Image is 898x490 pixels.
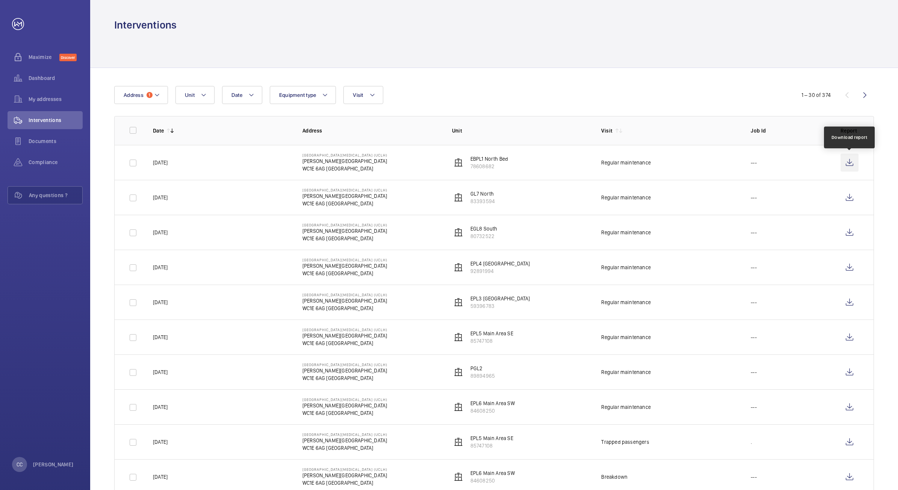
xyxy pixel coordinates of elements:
p: [DATE] [153,333,168,341]
div: Regular maintenance [601,229,650,236]
p: 89894965 [470,372,495,380]
button: Date [222,86,262,104]
span: Any questions ? [29,191,82,199]
span: Compliance [29,158,83,166]
p: [DATE] [153,159,168,166]
p: 78608682 [470,163,508,170]
p: [DATE] [153,403,168,411]
span: Date [231,92,242,98]
p: --- [751,473,757,481]
p: [GEOGRAPHIC_DATA][MEDICAL_DATA] (UCLH) [302,292,387,297]
p: WC1E 6AG [GEOGRAPHIC_DATA] [302,409,387,417]
p: 85747108 [470,337,513,345]
span: My addresses [29,95,83,103]
img: elevator.svg [454,298,463,307]
span: Interventions [29,116,83,124]
p: [PERSON_NAME][GEOGRAPHIC_DATA] [302,262,387,270]
img: elevator.svg [454,193,463,202]
p: EBPL1 North Bed [470,155,508,163]
img: elevator.svg [454,472,463,481]
p: [PERSON_NAME][GEOGRAPHIC_DATA] [302,402,387,409]
p: WC1E 6AG [GEOGRAPHIC_DATA] [302,444,387,452]
p: [DATE] [153,229,168,236]
p: GL7 North [470,190,495,198]
span: Dashboard [29,74,83,82]
p: --- [751,194,757,201]
p: --- [751,159,757,166]
span: Discover [59,54,77,61]
p: PGL2 [470,365,495,372]
img: elevator.svg [454,158,463,167]
button: Equipment type [270,86,336,104]
div: Regular maintenance [601,299,650,306]
p: [PERSON_NAME][GEOGRAPHIC_DATA] [302,367,387,374]
p: Visit [601,127,612,134]
h1: Interventions [114,18,177,32]
img: elevator.svg [454,403,463,412]
p: [PERSON_NAME][GEOGRAPHIC_DATA] [302,227,387,235]
img: elevator.svg [454,437,463,446]
div: Download report [831,134,868,141]
p: EPL4 [GEOGRAPHIC_DATA] [470,260,530,267]
p: Address [302,127,440,134]
div: Regular maintenance [601,194,650,201]
p: [PERSON_NAME][GEOGRAPHIC_DATA] [302,157,387,165]
p: --- [751,368,757,376]
span: Visit [353,92,363,98]
p: [DATE] [153,299,168,306]
p: [PERSON_NAME][GEOGRAPHIC_DATA] [302,297,387,305]
img: elevator.svg [454,368,463,377]
span: Unit [185,92,195,98]
div: Breakdown [601,473,627,481]
p: Unit [452,127,590,134]
p: [DATE] [153,194,168,201]
p: WC1E 6AG [GEOGRAPHIC_DATA] [302,235,387,242]
p: WC1E 6AG [GEOGRAPHIC_DATA] [302,479,387,487]
p: [PERSON_NAME][GEOGRAPHIC_DATA] [302,332,387,339]
p: EPL5 Main Area SE [470,330,513,337]
div: Regular maintenance [601,403,650,411]
img: elevator.svg [454,263,463,272]
p: [DATE] [153,438,168,446]
p: 84608250 [470,477,515,484]
p: EGL8 South [470,225,497,232]
img: elevator.svg [454,228,463,237]
p: [DATE] [153,264,168,271]
p: WC1E 6AG [GEOGRAPHIC_DATA] [302,339,387,347]
p: [GEOGRAPHIC_DATA][MEDICAL_DATA] (UCLH) [302,188,387,192]
img: elevator.svg [454,333,463,342]
p: 85747108 [470,442,513,449]
p: --- [751,229,757,236]
p: 83393594 [470,198,495,205]
p: [GEOGRAPHIC_DATA][MEDICAL_DATA] (UCLH) [302,153,387,157]
div: Trapped passengers [601,438,649,446]
p: [GEOGRAPHIC_DATA][MEDICAL_DATA] (UCLH) [302,362,387,367]
p: EPL5 Main Area SE [470,434,513,442]
p: [PERSON_NAME][GEOGRAPHIC_DATA] [302,472,387,479]
p: WC1E 6AG [GEOGRAPHIC_DATA] [302,200,387,207]
p: [GEOGRAPHIC_DATA][MEDICAL_DATA] (UCLH) [302,432,387,437]
button: Visit [343,86,383,104]
span: Address [124,92,144,98]
div: Regular maintenance [601,264,650,271]
p: WC1E 6AG [GEOGRAPHIC_DATA] [302,374,387,382]
p: --- [751,299,757,306]
button: Address1 [114,86,168,104]
button: Unit [175,86,215,104]
p: CC [17,461,23,468]
p: [DATE] [153,473,168,481]
span: 1 [147,92,153,98]
p: WC1E 6AG [GEOGRAPHIC_DATA] [302,165,387,172]
p: [DATE] [153,368,168,376]
p: 59396783 [470,302,530,310]
span: Documents [29,137,83,145]
p: [GEOGRAPHIC_DATA][MEDICAL_DATA] (UCLH) [302,258,387,262]
span: Maximize [29,53,59,61]
p: --- [751,333,757,341]
p: 80732522 [470,232,497,240]
p: Job Id [751,127,828,134]
p: --- [751,403,757,411]
div: Regular maintenance [601,159,650,166]
div: Regular maintenance [601,368,650,376]
p: [PERSON_NAME][GEOGRAPHIC_DATA] [302,437,387,444]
